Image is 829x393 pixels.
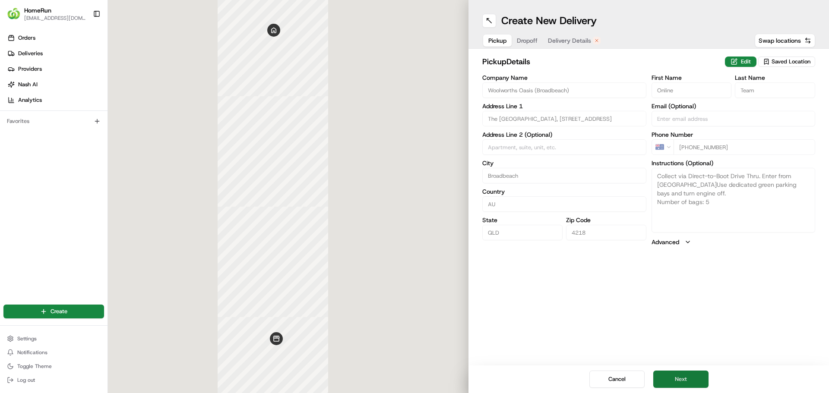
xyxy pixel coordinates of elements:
span: Toggle Theme [17,363,52,370]
textarea: Collect via Direct-to-Boot Drive Thru. Enter from [GEOGRAPHIC_DATA]Use dedicated green parking ba... [652,168,816,233]
button: [EMAIL_ADDRESS][DOMAIN_NAME] [24,15,86,22]
input: Enter email address [652,111,816,126]
input: Enter zip code [566,225,646,240]
button: Edit [725,57,756,67]
span: Swap locations [759,36,801,45]
span: Analytics [18,96,42,104]
label: Email (Optional) [652,103,816,109]
label: Advanced [652,238,679,246]
input: Enter address [482,111,646,126]
button: Swap locations [755,34,815,47]
span: Delivery Details [548,36,591,45]
h1: Create New Delivery [501,14,597,28]
label: Last Name [735,75,815,81]
span: Log out [17,377,35,384]
span: Notifications [17,349,47,356]
input: Enter company name [482,82,646,98]
span: Pickup [488,36,506,45]
a: Providers [3,62,108,76]
span: Nash AI [18,81,38,88]
a: Deliveries [3,47,108,60]
button: Next [653,371,709,388]
input: Enter state [482,225,563,240]
button: Cancel [589,371,645,388]
span: Create [51,308,67,315]
button: Saved Location [758,56,815,68]
button: Settings [3,333,104,345]
span: Orders [18,34,35,42]
label: First Name [652,75,732,81]
a: Nash AI [3,78,108,91]
label: State [482,217,563,223]
label: Instructions (Optional) [652,160,816,166]
input: Enter city [482,168,646,183]
button: HomeRunHomeRun[EMAIL_ADDRESS][DOMAIN_NAME] [3,3,89,24]
label: Zip Code [566,217,646,223]
span: Providers [18,65,42,73]
input: Enter last name [735,82,815,98]
input: Enter first name [652,82,732,98]
span: Deliveries [18,50,43,57]
input: Enter phone number [674,139,816,155]
span: Dropoff [517,36,538,45]
a: Analytics [3,93,108,107]
input: Apartment, suite, unit, etc. [482,139,646,155]
a: Orders [3,31,108,45]
button: Advanced [652,238,816,246]
img: HomeRun [7,7,21,21]
label: Company Name [482,75,646,81]
label: Address Line 1 [482,103,646,109]
h2: pickup Details [482,56,720,68]
label: City [482,160,646,166]
span: Saved Location [772,58,810,66]
input: Enter country [482,196,646,212]
label: Country [482,189,646,195]
button: Log out [3,374,104,386]
button: Toggle Theme [3,360,104,372]
span: Settings [17,335,37,342]
button: Notifications [3,346,104,358]
button: Create [3,305,104,318]
button: HomeRun [24,6,51,15]
label: Phone Number [652,132,816,138]
div: Favorites [3,114,104,128]
label: Address Line 2 (Optional) [482,132,646,138]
